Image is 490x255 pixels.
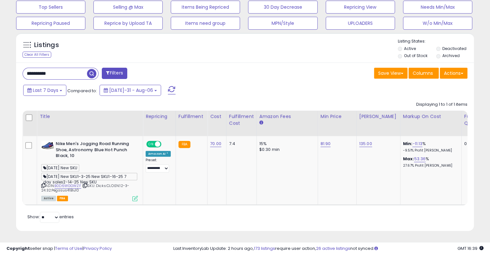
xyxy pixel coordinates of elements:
div: Clear All Filters [23,52,51,58]
button: Selling @ Max [93,1,163,14]
div: 7.4 [229,141,252,147]
button: Filters [102,68,127,79]
th: The percentage added to the cost of goods (COGS) that forms the calculator for Min & Max prices. [400,111,461,136]
button: Top Sellers [16,1,85,14]
span: [DATE]-31 - Aug-06 [109,87,153,93]
b: Min: [403,141,413,147]
button: Items Being Repriced [171,1,240,14]
span: Last 7 Days [33,87,58,93]
div: Amazon AI * [146,151,171,157]
div: % [403,141,456,153]
div: Title [40,113,140,120]
button: Needs Min/Max [403,1,472,14]
button: W/o Min/Max [403,17,472,30]
span: FBA [57,196,68,201]
a: B0D6WGGWZF [54,183,81,189]
div: Fulfillment Cost [229,113,254,127]
span: Columns [413,70,433,76]
div: Fulfillable Quantity [464,113,486,127]
a: 70.00 [210,141,221,147]
a: 81.90 [321,141,331,147]
span: | SKU: Dicks:CLO:EN:12-3-24:32:Pegasus41Blu10 [41,183,129,193]
a: Privacy Policy [83,245,112,251]
img: 41jtc1tR4+L._SL40_.jpg [41,141,54,150]
b: Nike Men's Jogging Road Running Shoe, Astronomy Blue Hot Punch Black, 10 [56,141,134,161]
div: Amazon Fees [259,113,315,120]
button: [DATE]-31 - Aug-06 [100,85,161,96]
button: Reprice by Upload TA [93,17,163,30]
div: $0.30 min [259,147,313,152]
span: Compared to: [67,88,97,94]
a: 135.00 [359,141,372,147]
span: All listings currently available for purchase on Amazon [41,196,56,201]
div: Markup on Cost [403,113,459,120]
button: 30 Day Decrease [248,1,317,14]
button: Repricing View [326,1,395,14]
div: 0 [464,141,484,147]
p: 27.67% Profit [PERSON_NAME] [403,163,456,168]
span: OFF [160,142,171,147]
span: ON [147,142,155,147]
button: Columns [408,68,439,79]
button: Items need group [171,17,240,30]
div: Repricing [146,113,173,120]
div: ASIN: [41,141,138,201]
a: 53.36 [414,156,426,162]
div: Min Price [321,113,354,120]
small: Amazon Fees. [259,120,263,126]
button: MPN/Style [248,17,317,30]
b: Max: [403,156,414,162]
button: Repricing Paused [16,17,85,30]
button: UPLOADERS [326,17,395,30]
span: 2025-08-14 16:39 GMT [457,245,484,251]
a: Terms of Use [55,245,82,251]
div: Preset: [146,158,171,172]
div: [PERSON_NAME] [359,113,398,120]
a: 26 active listings [316,245,350,251]
h5: Listings [34,41,59,50]
a: 173 listings [254,245,275,251]
label: Active [404,46,416,51]
small: FBA [178,141,190,148]
div: Displaying 1 to 1 of 1 items [416,102,467,108]
div: seller snap | | [6,246,112,252]
strong: Copyright [6,245,30,251]
div: Fulfillment [178,113,205,120]
span: [DATE] New SKU1-3-25 New SKU1-16-25 7 day sales2-14-25 New SKU [41,173,137,180]
span: Show: entries [27,214,74,220]
label: Archived [442,53,459,58]
div: Last InventoryLab Update: 2 hours ago, require user action, not synced. [173,246,484,252]
p: -9.51% Profit [PERSON_NAME] [403,148,456,153]
button: Save View [374,68,408,79]
button: Last 7 Days [23,85,66,96]
div: Cost [210,113,224,120]
button: Actions [440,68,467,79]
div: % [403,156,456,168]
span: [DATE] New SKU [41,164,79,172]
a: -11.13 [412,141,422,147]
label: Out of Stock [404,53,428,58]
p: Listing States: [398,38,474,44]
label: Deactivated [442,46,466,51]
div: 15% [259,141,313,147]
